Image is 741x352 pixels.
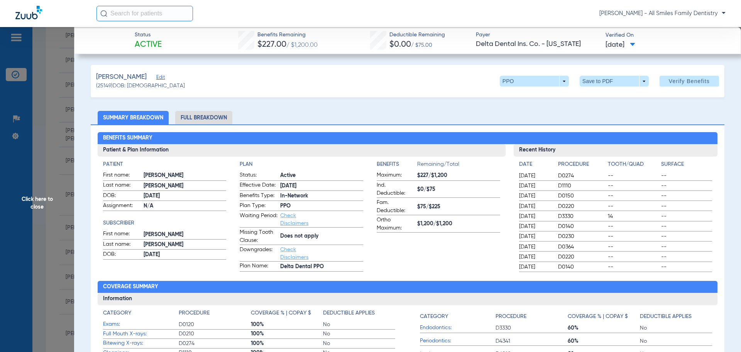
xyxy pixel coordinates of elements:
span: -- [608,202,659,210]
span: Benefits Type: [240,192,277,201]
span: No [640,324,712,332]
span: [DATE] [519,213,552,220]
span: -- [661,213,712,220]
span: No [323,321,395,328]
span: Plan Name: [240,262,277,271]
span: -- [608,192,659,200]
app-breakdown-title: Subscriber [103,219,227,227]
span: 60% [568,337,640,345]
h4: Plan [240,160,363,168]
span: D0210 [179,330,251,338]
span: Periodontics: [420,337,496,345]
span: [DATE] [519,253,552,261]
button: Verify Benefits [660,76,719,87]
span: Last name: [103,240,141,250]
span: Exams: [103,320,179,328]
h4: Category [420,313,448,321]
span: $0.00 [389,41,411,49]
span: Last name: [103,181,141,190]
h4: Benefits [377,160,417,168]
h4: Date [519,160,552,168]
span: -- [608,223,659,230]
span: $1,200/$1,200 [417,220,500,228]
span: [DATE] [280,182,363,190]
span: -- [661,253,712,261]
h4: Deductible Applies [640,313,692,321]
span: DOB: [103,192,141,201]
span: / $75.00 [411,43,432,48]
span: -- [661,182,712,190]
span: -- [608,172,659,180]
span: -- [608,243,659,251]
span: In-Network [280,192,363,200]
span: Remaining/Total [417,160,500,171]
app-breakdown-title: Surface [661,160,712,171]
span: D1110 [558,182,605,190]
span: Delta Dental Ins. Co. - [US_STATE] [476,39,599,49]
span: -- [608,182,659,190]
span: No [323,340,395,347]
span: [PERSON_NAME] [96,72,147,82]
span: [DATE] [519,263,552,271]
span: 100% [251,330,323,338]
span: 100% [251,321,323,328]
span: No [640,337,712,345]
span: -- [608,253,659,261]
span: Full Mouth X-rays: [103,330,179,338]
li: Summary Breakdown [98,111,169,124]
span: [DATE] [519,182,552,190]
span: Plan Type: [240,202,277,211]
span: N/A [144,202,227,210]
span: D4341 [496,337,568,345]
span: Ortho Maximum: [377,216,414,232]
span: [PERSON_NAME] [144,241,227,249]
span: D3330 [496,324,568,332]
span: Active [135,39,162,50]
app-breakdown-title: Procedure [496,309,568,323]
span: [DATE] [144,251,227,259]
h4: Coverage % | Copay $ [568,313,628,321]
span: Active [280,172,363,180]
span: 14 [608,213,659,220]
span: D0220 [558,253,605,261]
h3: Recent History [514,144,718,156]
span: D0274 [179,340,251,347]
span: $0/$75 [417,185,500,194]
span: [DATE] [606,40,635,50]
h4: Procedure [558,160,605,168]
span: [PERSON_NAME] - All Smiles Family Dentistry [599,10,726,17]
span: First name: [103,230,141,239]
h3: Patient & Plan Information [98,144,506,156]
span: Assignment: [103,202,141,211]
span: Maximum: [377,171,414,180]
span: [PERSON_NAME] [144,231,227,239]
span: -- [661,192,712,200]
span: Status: [240,171,277,180]
span: [PERSON_NAME] [144,172,227,180]
button: PPO [500,76,569,87]
h2: Coverage Summary [98,281,718,293]
span: -- [661,233,712,240]
span: Endodontics: [420,324,496,332]
h4: Procedure [496,313,526,321]
h4: Patient [103,160,227,168]
app-breakdown-title: Tooth/Quad [608,160,659,171]
span: -- [661,263,712,271]
app-breakdown-title: Category [420,309,496,323]
a: Check Disclaimers [280,247,308,260]
span: -- [661,172,712,180]
h2: Benefits Summary [98,132,718,145]
span: PPO [280,202,363,210]
app-breakdown-title: Deductible Applies [640,309,712,323]
span: D0364 [558,243,605,251]
span: First name: [103,171,141,180]
span: Missing Tooth Clause: [240,228,277,245]
span: Bitewing X-rays: [103,339,179,347]
span: Status [135,31,162,39]
div: Chat Widget [702,315,741,352]
span: $75/$225 [417,203,500,211]
span: Verified On [606,31,729,39]
span: D0230 [558,233,605,240]
button: Save to PDF [580,76,649,87]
